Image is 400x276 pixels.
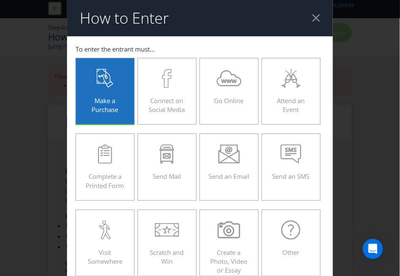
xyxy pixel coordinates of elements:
[150,248,184,265] span: Scratch and Win
[277,96,305,114] span: Attend an Event
[76,45,155,53] span: To enter the entrant must...
[211,248,248,275] span: Create a Photo, Video or Essay
[88,248,122,265] span: Visit Somewhere
[80,10,169,27] h2: How to Enter
[92,96,118,114] span: Make a Purchase
[283,248,300,257] span: Other
[86,172,124,189] span: Complete a Printed Form
[153,172,181,180] span: Send Mail
[273,172,310,180] span: Send an SMS
[149,96,185,114] span: Connect on Social Media
[214,96,244,105] span: Go Online
[208,172,249,180] span: Send an Email
[363,239,383,259] div: Open Intercom Messenger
